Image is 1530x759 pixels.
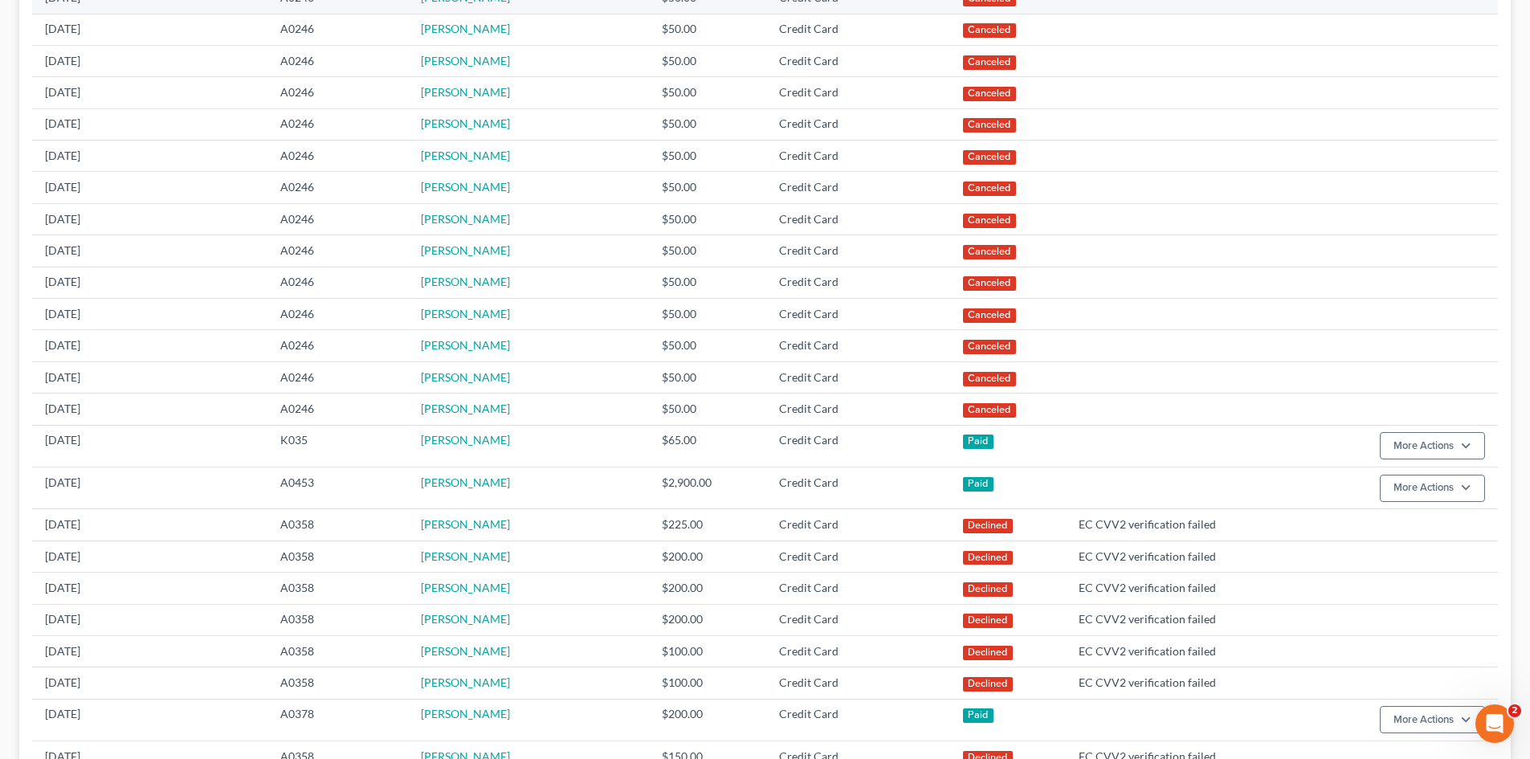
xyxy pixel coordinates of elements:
[32,394,267,425] td: [DATE]
[766,45,950,76] td: Credit Card
[421,116,510,130] a: [PERSON_NAME]
[32,141,267,172] td: [DATE]
[963,150,1016,165] div: Canceled
[766,604,950,635] td: Credit Card
[32,667,267,699] td: [DATE]
[1475,704,1514,743] iframe: Intercom live chat
[267,361,408,393] td: A0246
[963,118,1016,133] div: Canceled
[766,108,950,140] td: Credit Card
[963,646,1013,660] div: Declined
[421,275,510,288] a: [PERSON_NAME]
[1380,706,1485,733] button: More Actions
[649,267,766,298] td: $50.00
[963,403,1016,418] div: Canceled
[267,394,408,425] td: A0246
[32,108,267,140] td: [DATE]
[421,517,510,531] a: [PERSON_NAME]
[32,467,267,509] td: [DATE]
[766,235,950,267] td: Credit Card
[766,509,950,541] td: Credit Card
[766,573,950,604] td: Credit Card
[32,699,267,741] td: [DATE]
[963,614,1013,628] div: Declined
[267,14,408,45] td: A0246
[267,330,408,361] td: A0246
[963,182,1016,196] div: Canceled
[421,370,510,384] a: [PERSON_NAME]
[32,604,267,635] td: [DATE]
[267,45,408,76] td: A0246
[766,699,950,741] td: Credit Card
[1066,604,1306,635] td: EC CVV2 verification failed
[421,54,510,67] a: [PERSON_NAME]
[649,141,766,172] td: $50.00
[649,172,766,203] td: $50.00
[32,172,267,203] td: [DATE]
[1380,475,1485,502] button: More Actions
[32,330,267,361] td: [DATE]
[1066,573,1306,604] td: EC CVV2 verification failed
[963,87,1016,101] div: Canceled
[649,467,766,509] td: $2,900.00
[421,644,510,658] a: [PERSON_NAME]
[963,276,1016,291] div: Canceled
[32,509,267,541] td: [DATE]
[267,172,408,203] td: A0246
[421,475,510,489] a: [PERSON_NAME]
[649,699,766,741] td: $200.00
[649,541,766,572] td: $200.00
[421,581,510,594] a: [PERSON_NAME]
[267,299,408,330] td: A0246
[963,708,993,723] div: Paid
[649,509,766,541] td: $225.00
[649,299,766,330] td: $50.00
[766,467,950,509] td: Credit Card
[649,235,766,267] td: $50.00
[267,604,408,635] td: A0358
[32,77,267,108] td: [DATE]
[267,509,408,541] td: A0358
[32,425,267,467] td: [DATE]
[32,299,267,330] td: [DATE]
[1066,635,1306,667] td: EC CVV2 verification failed
[766,425,950,467] td: Credit Card
[766,394,950,425] td: Credit Card
[766,299,950,330] td: Credit Card
[649,330,766,361] td: $50.00
[421,338,510,352] a: [PERSON_NAME]
[649,635,766,667] td: $100.00
[267,235,408,267] td: A0246
[963,582,1013,597] div: Declined
[421,612,510,626] a: [PERSON_NAME]
[421,85,510,99] a: [PERSON_NAME]
[649,573,766,604] td: $200.00
[649,361,766,393] td: $50.00
[267,108,408,140] td: A0246
[267,267,408,298] td: A0246
[32,45,267,76] td: [DATE]
[963,677,1013,692] div: Declined
[421,402,510,415] a: [PERSON_NAME]
[963,23,1016,38] div: Canceled
[963,551,1013,565] div: Declined
[421,212,510,226] a: [PERSON_NAME]
[421,307,510,320] a: [PERSON_NAME]
[267,141,408,172] td: A0246
[963,245,1016,259] div: Canceled
[421,22,510,35] a: [PERSON_NAME]
[766,203,950,235] td: Credit Card
[421,433,510,447] a: [PERSON_NAME]
[766,14,950,45] td: Credit Card
[766,635,950,667] td: Credit Card
[421,549,510,563] a: [PERSON_NAME]
[649,667,766,699] td: $100.00
[421,243,510,257] a: [PERSON_NAME]
[267,77,408,108] td: A0246
[766,141,950,172] td: Credit Card
[421,707,510,720] a: [PERSON_NAME]
[32,267,267,298] td: [DATE]
[963,435,993,449] div: Paid
[32,573,267,604] td: [DATE]
[267,667,408,699] td: A0358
